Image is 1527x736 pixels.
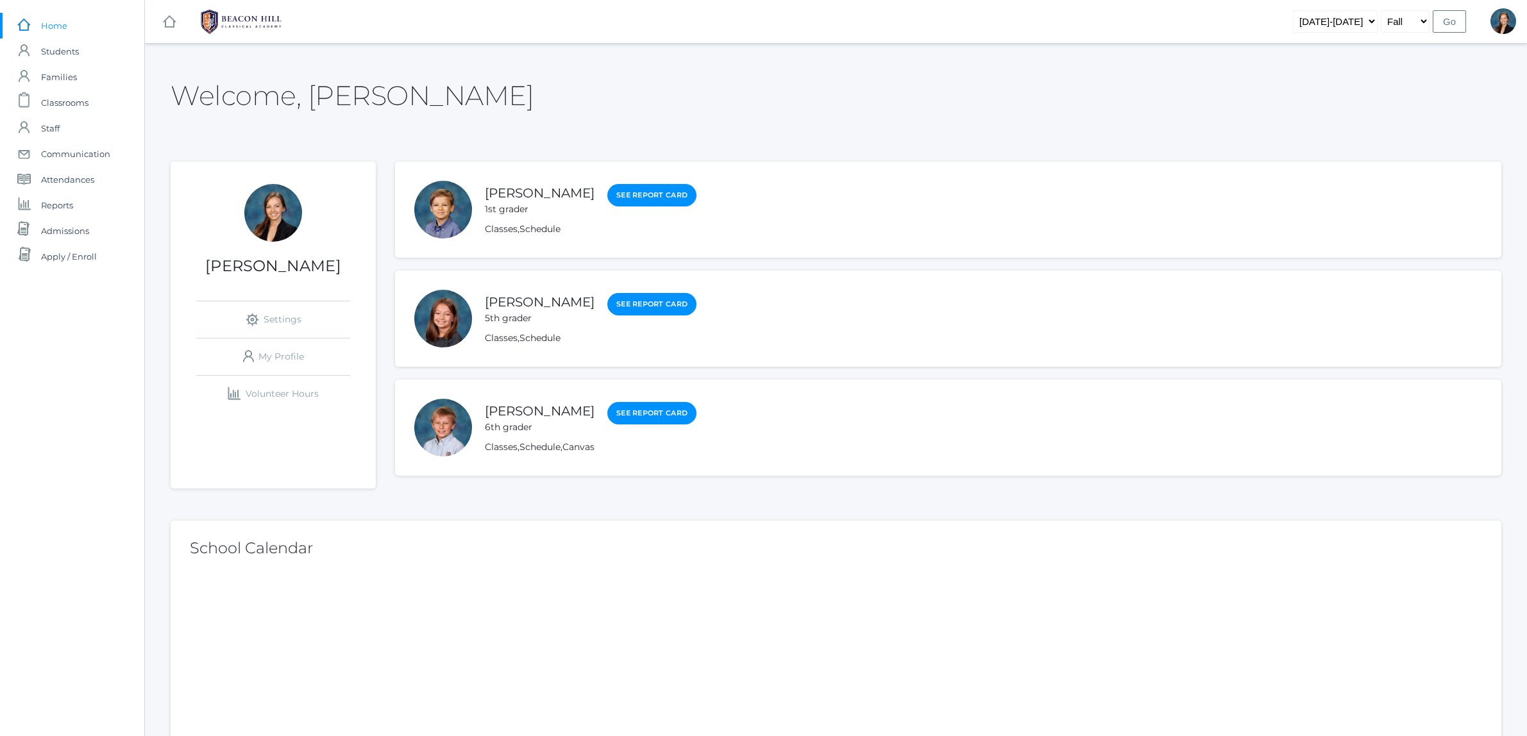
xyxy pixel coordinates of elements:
[196,301,350,338] a: Settings
[196,376,350,412] a: Volunteer Hours
[485,441,518,453] a: Classes
[607,293,696,315] a: See Report Card
[41,244,97,269] span: Apply / Enroll
[485,203,595,216] div: 1st grader
[607,184,696,206] a: See Report Card
[519,223,561,235] a: Schedule
[190,540,1482,556] h2: School Calendar
[607,402,696,424] a: See Report Card
[562,441,595,453] a: Canvas
[1490,8,1516,34] div: Allison Smith
[485,185,595,201] a: [PERSON_NAME]
[1433,10,1466,33] input: Go
[485,294,595,310] a: [PERSON_NAME]
[41,90,89,115] span: Classrooms
[41,141,110,167] span: Communication
[41,13,67,38] span: Home
[41,38,79,64] span: Students
[41,218,89,244] span: Admissions
[41,64,77,90] span: Families
[196,339,350,375] a: My Profile
[41,167,94,192] span: Attendances
[414,181,472,238] div: Noah Smith
[171,258,376,274] h1: [PERSON_NAME]
[41,115,60,141] span: Staff
[414,290,472,347] div: Ayla Smith
[485,332,518,344] a: Classes
[171,81,534,110] h2: Welcome, [PERSON_NAME]
[244,184,302,242] div: Allison Smith
[485,222,696,236] div: ,
[485,312,595,325] div: 5th grader
[485,440,696,454] div: , ,
[485,223,518,235] a: Classes
[414,399,472,456] div: Christian Smith
[519,332,561,344] a: Schedule
[41,192,73,218] span: Reports
[193,6,289,38] img: BHCALogos-05-308ed15e86a5a0abce9b8dd61676a3503ac9727e845dece92d48e8588c001991.png
[485,403,595,419] a: [PERSON_NAME]
[519,441,561,453] a: Schedule
[485,331,696,345] div: ,
[485,421,595,434] div: 6th grader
